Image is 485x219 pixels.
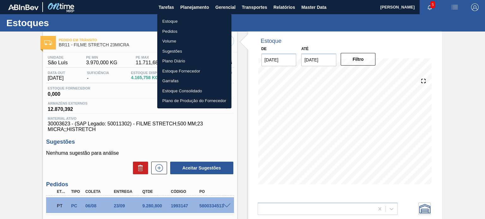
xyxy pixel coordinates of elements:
a: Estoque Fornecedor [157,66,231,76]
a: Sugestões [157,46,231,56]
a: Plano Diário [157,56,231,66]
a: Plano de Produção do Fornecedor [157,96,231,106]
a: Pedidos [157,26,231,37]
a: Garrafas [157,76,231,86]
a: Volume [157,36,231,46]
a: Estoque [157,16,231,26]
a: Estoque Consolidado [157,86,231,96]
